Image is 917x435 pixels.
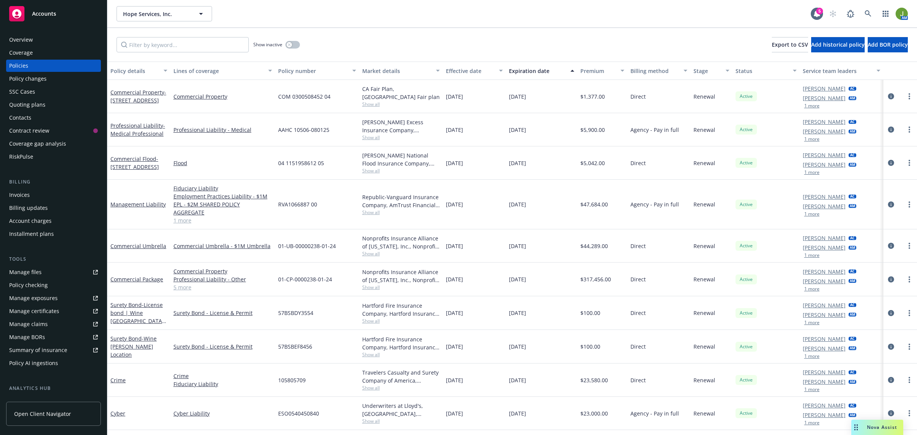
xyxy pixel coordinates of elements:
[110,155,159,170] a: Commercial Flood
[173,184,272,192] a: Fiduciary Liability
[6,215,101,227] a: Account charges
[362,85,440,101] div: CA Fair Plan, [GEOGRAPHIC_DATA] Fair plan
[630,409,679,417] span: Agency - Pay in full
[6,202,101,214] a: Billing updates
[9,344,67,356] div: Summary of insurance
[509,309,526,317] span: [DATE]
[803,94,846,102] a: [PERSON_NAME]
[6,279,101,291] a: Policy checking
[868,37,908,52] button: Add BOR policy
[804,104,820,108] button: 1 more
[577,62,628,80] button: Premium
[14,410,71,418] span: Open Client Navigator
[843,6,858,21] a: Report a Bug
[804,137,820,141] button: 1 more
[693,342,715,351] span: Renewal
[803,335,846,343] a: [PERSON_NAME]
[739,276,754,283] span: Active
[173,267,272,275] a: Commercial Property
[886,125,896,134] a: circleInformation
[278,242,336,250] span: 01-UB-00000238-01-24
[905,342,914,351] a: more
[107,62,170,80] button: Policy details
[110,242,166,250] a: Commercial Umbrella
[804,170,820,175] button: 1 more
[9,292,58,304] div: Manage exposures
[6,292,101,304] a: Manage exposures
[905,158,914,167] a: more
[110,67,159,75] div: Policy details
[736,67,788,75] div: Status
[6,305,101,317] a: Manage certificates
[693,376,715,384] span: Renewal
[886,308,896,318] a: circleInformation
[690,62,732,80] button: Stage
[173,126,272,134] a: Professional Liability - Medical
[110,335,157,358] span: - Wine [PERSON_NAME] Location
[506,62,577,80] button: Expiration date
[6,228,101,240] a: Installment plans
[362,151,440,167] div: [PERSON_NAME] National Flood Insurance Company, [PERSON_NAME] Flood
[278,342,312,351] span: 57BSBEF8456
[803,368,846,376] a: [PERSON_NAME]
[110,89,166,104] a: Commercial Property
[6,125,101,137] a: Contract review
[693,409,715,417] span: Renewal
[278,159,324,167] span: 04 1151958612 05
[816,8,823,15] div: 5
[580,159,605,167] span: $5,042.00
[362,118,440,134] div: [PERSON_NAME] Excess Insurance Company, [PERSON_NAME] Insurance Group, CRC Group
[446,309,463,317] span: [DATE]
[886,158,896,167] a: circleInformation
[9,202,48,214] div: Billing updates
[446,275,463,283] span: [DATE]
[867,424,897,430] span: Nova Assist
[739,93,754,100] span: Active
[905,125,914,134] a: more
[509,376,526,384] span: [DATE]
[362,234,440,250] div: Nonprofits Insurance Alliance of [US_STATE], Inc., Nonprofits Insurance Alliance of [US_STATE], I...
[9,279,48,291] div: Policy checking
[6,266,101,278] a: Manage files
[886,200,896,209] a: circleInformation
[630,242,646,250] span: Direct
[362,385,440,391] span: Show all
[110,122,165,137] a: Professional Liability
[9,34,33,46] div: Overview
[173,242,272,250] a: Commercial Umbrella - $1M Umbrella
[732,62,800,80] button: Status
[443,62,506,80] button: Effective date
[6,73,101,85] a: Policy changes
[739,201,754,208] span: Active
[804,212,820,216] button: 1 more
[630,200,679,208] span: Agency - Pay in full
[6,395,101,407] a: Loss summary generator
[693,159,715,167] span: Renewal
[173,192,272,216] a: Employment Practices Liability - $1M EPL - $2M SHARED POLICY AGGREGATE
[278,376,306,384] span: 105805709
[173,372,272,380] a: Crime
[580,200,608,208] span: $47,684.00
[693,93,715,101] span: Renewal
[6,3,101,24] a: Accounts
[6,138,101,150] a: Coverage gap analysis
[739,343,754,350] span: Active
[123,10,189,18] span: Hope Services, Inc.
[803,401,846,409] a: [PERSON_NAME]
[772,37,808,52] button: Export to CSV
[851,420,903,435] button: Nova Assist
[693,242,715,250] span: Renewal
[9,305,59,317] div: Manage certificates
[362,167,440,174] span: Show all
[739,377,754,383] span: Active
[6,318,101,330] a: Manage claims
[804,320,820,325] button: 1 more
[359,62,443,80] button: Market details
[6,385,101,392] div: Analytics hub
[9,60,28,72] div: Policies
[886,409,896,418] a: circleInformation
[362,67,432,75] div: Market details
[110,201,166,208] a: Management Liability
[739,126,754,133] span: Active
[509,67,566,75] div: Expiration date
